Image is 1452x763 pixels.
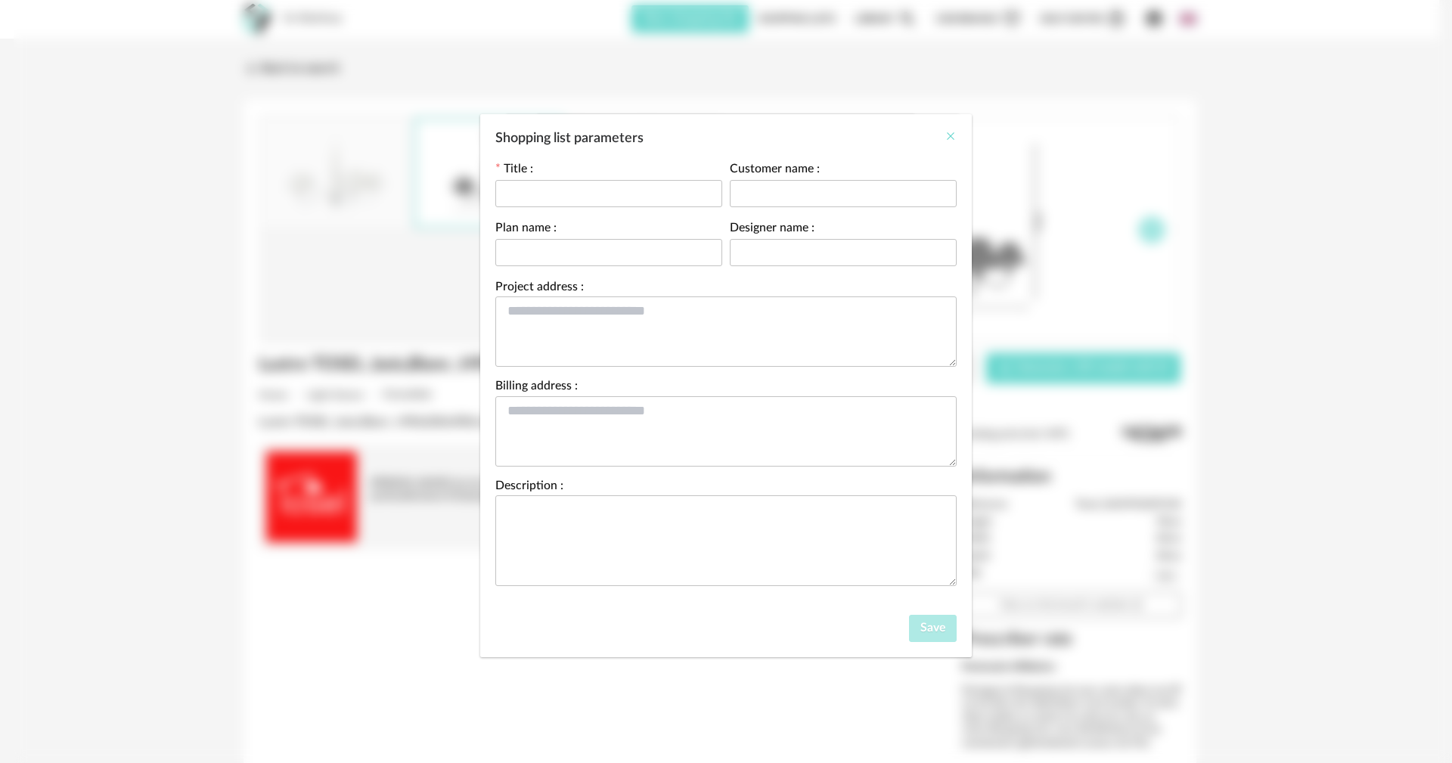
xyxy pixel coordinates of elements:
[920,622,945,634] span: Save
[495,281,584,296] label: Project address :
[495,163,533,178] label: Title :
[495,480,563,495] label: Description :
[730,222,814,237] label: Designer name :
[730,163,820,178] label: Customer name :
[945,129,957,145] button: Close
[909,615,957,642] button: Save
[495,222,557,237] label: Plan name :
[480,114,972,656] div: Shopping list parameters
[495,380,578,395] label: Billing address :
[495,132,644,145] span: Shopping list parameters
